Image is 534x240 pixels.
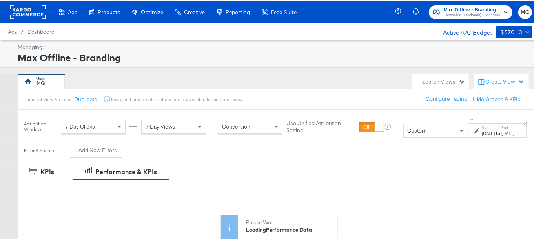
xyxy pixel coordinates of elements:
div: Active A/C Budget [435,25,492,36]
button: MG [518,4,532,18]
div: MG [37,78,46,86]
button: Max Offline - BrandingForward3d (Landmark) / Assembly [429,4,512,18]
div: Search Views [422,77,465,84]
div: Managing: [18,42,530,50]
div: Performance & KPIs [95,166,157,175]
label: Start: [482,124,495,129]
span: Creative [184,8,205,14]
span: / [17,27,27,34]
div: $570.13 [500,26,522,36]
span: Max Offline - Branding [444,5,501,13]
span: Feed Suite [271,8,297,14]
span: Custom [408,126,427,133]
strong: to [495,129,501,135]
div: [DATE] [482,129,495,135]
button: $570.13 [496,25,532,37]
a: Dashboard [27,27,55,34]
label: End: [501,124,514,129]
span: Conversion [222,122,250,129]
button: Hide Graphs & KPIs [473,95,520,102]
span: 7 Day Views [146,122,175,129]
span: Optimize [141,8,163,14]
span: Ads [8,27,17,34]
div: Personal View Actions: [24,95,71,102]
button: Configure Pacing [420,91,473,105]
span: Ads [68,8,77,14]
div: [DATE] [501,129,514,135]
strong: + [75,145,78,153]
label: Use Unified Attribution Setting: [286,118,356,133]
div: Create View [485,77,525,85]
span: MG [521,7,529,16]
div: KPIs [40,166,54,175]
div: Attribution Window: [24,120,57,131]
div: Max Offline - Branding [18,50,530,63]
span: 7 Day Clicks [65,122,95,129]
button: Duplicate [74,95,97,102]
span: Forward3d (Landmark) / Assembly [444,11,501,17]
span: Products [98,8,120,14]
button: +Add New Filters [70,142,122,156]
div: Filter & Search: [24,147,55,152]
div: Save, edit and delete options are unavailable for personal view. [111,95,243,102]
span: ↑ [469,117,476,120]
span: Reporting [226,8,250,14]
